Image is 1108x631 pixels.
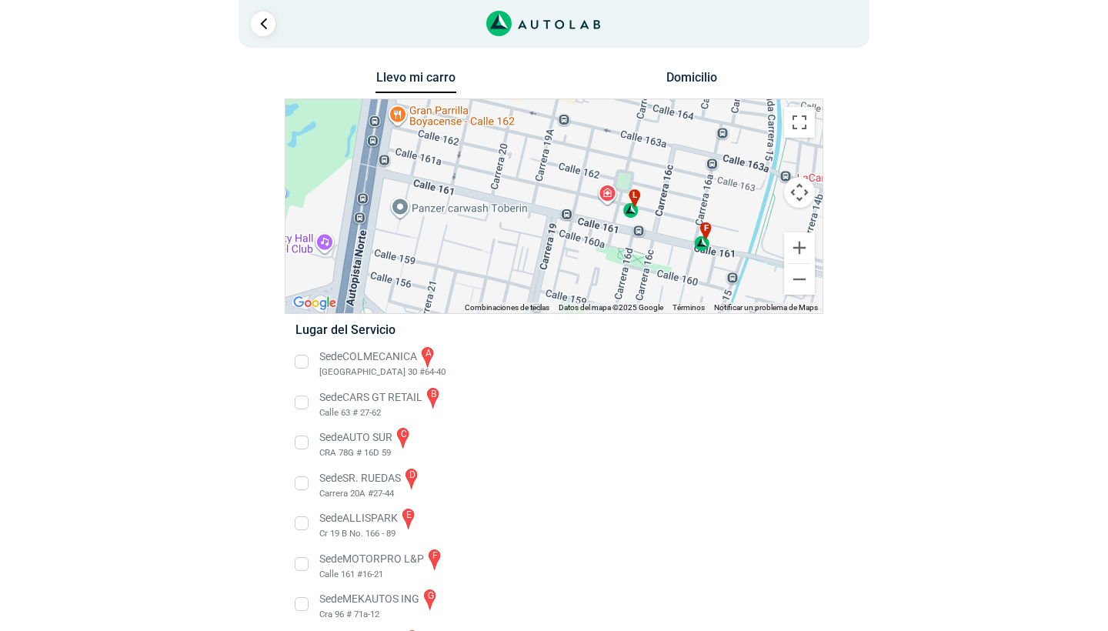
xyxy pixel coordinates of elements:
[465,302,549,313] button: Combinaciones de teclas
[784,107,815,138] button: Cambiar a la vista en pantalla completa
[784,264,815,295] button: Reducir
[704,222,709,235] span: f
[289,293,340,313] a: Abre esta zona en Google Maps (se abre en una nueva ventana)
[714,303,818,312] a: Notificar un problema de Maps
[672,303,705,312] a: Términos
[375,70,456,94] button: Llevo mi carro
[251,12,275,36] a: Ir al paso anterior
[559,303,663,312] span: Datos del mapa ©2025 Google
[784,232,815,263] button: Ampliar
[289,293,340,313] img: Google
[632,189,637,202] span: l
[295,322,812,337] h5: Lugar del Servicio
[652,70,733,92] button: Domicilio
[486,15,601,30] a: Link al sitio de autolab
[784,177,815,208] button: Controles de visualización del mapa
